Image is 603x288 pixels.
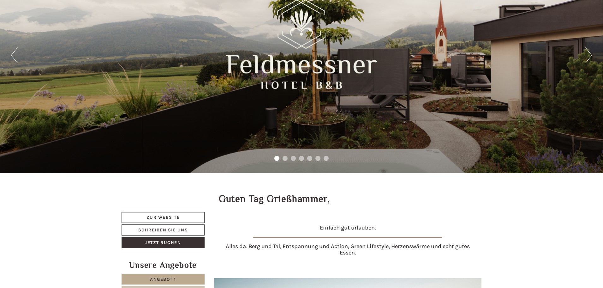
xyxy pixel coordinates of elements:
[9,18,103,23] div: Hotel B&B Feldmessner
[122,212,205,223] a: Zur Website
[11,47,18,63] button: Previous
[219,194,330,204] h1: Guten Tag Grießhammer,
[150,277,176,282] span: Angebot 1
[113,5,135,15] div: [DATE]
[208,167,248,178] button: Senden
[5,17,106,36] div: Guten Tag, wie können wir Ihnen helfen?
[122,224,205,236] a: Schreiben Sie uns
[585,47,592,63] button: Next
[122,237,205,248] a: Jetzt buchen
[224,225,472,231] h4: Einfach gut urlauben.
[224,243,472,256] h4: Alles da: Berg und Tal, Entspannung und Action, Green Lifestyle, Herzenswärme und echt gutes Essen.
[9,31,103,35] small: 20:13
[122,259,205,271] div: Unsere Angebote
